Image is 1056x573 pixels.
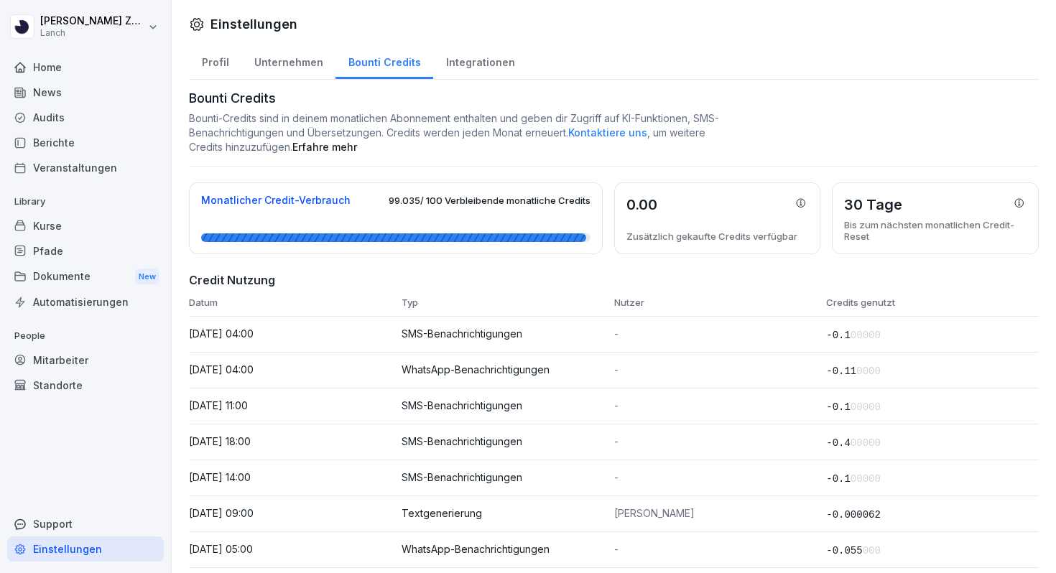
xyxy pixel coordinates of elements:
p: WhatsApp-Benachrichtigungen [402,543,614,556]
p: - [614,543,827,556]
a: Berichte [7,130,164,155]
a: Automatisierungen [7,289,164,315]
a: Unternehmen [241,42,335,79]
p: [DATE] 04:00 [189,327,402,340]
p: [PERSON_NAME] [614,507,827,520]
p: Zusätzlich gekaufte Credits verfügbar [626,230,797,242]
h1: Bounti Credits [189,88,1039,108]
a: Audits [7,105,164,130]
p: SMS-Benachrichtigungen [402,435,614,448]
div: New [135,269,159,285]
span: -0.1 [826,401,881,413]
a: News [7,80,164,105]
a: Erfahre mehr [292,141,357,153]
a: Veranstaltungen [7,155,164,180]
p: [DATE] 11:00 [189,399,402,412]
span: -0.11 [826,365,881,377]
a: Einstellungen [7,536,164,562]
div: Dokumente [7,264,164,290]
p: [DATE] 09:00 [189,507,402,520]
span: Kontaktiere uns [568,126,647,139]
a: Mitarbeiter [7,348,164,373]
p: [DATE] 18:00 [189,435,402,448]
span: 00000 [851,401,881,413]
p: - [614,435,827,448]
h3: 30 Tage [844,195,902,215]
p: [DATE] 14:00 [189,471,402,484]
p: [DATE] 05:00 [189,543,402,556]
div: Support [7,511,164,536]
p: Bis zum nächsten monatlichen Credit-Reset [844,219,1027,242]
p: Lanch [40,28,145,38]
p: - [614,471,827,484]
span: 00000 [851,437,881,449]
span: Typ [402,297,418,308]
a: Profil [189,42,241,79]
p: Textgenerierung [402,507,614,520]
a: Bounti Credits [335,42,433,79]
h4: Credit Nutzung [189,271,1039,289]
a: Kurse [7,213,164,238]
span: -0.1 [826,330,881,341]
p: - [614,327,827,340]
a: Standorte [7,373,164,398]
p: WhatsApp-Benachrichtigungen [402,363,614,376]
p: SMS-Benachrichtigungen [402,399,614,412]
span: -0.055 [826,545,881,556]
h3: 0.00 [626,195,657,215]
span: 00000 [851,473,881,485]
p: - [614,399,827,412]
span: -0.1 [826,473,881,485]
p: - [614,363,827,376]
p: People [7,325,164,348]
span: Credits genutzt [826,297,895,308]
h3: Monatlicher Credit-Verbrauch [201,195,351,205]
span: -0.4 [826,437,881,449]
span: Nutzer [614,297,644,308]
span: Datum [189,297,218,308]
a: DokumenteNew [7,264,164,290]
a: Home [7,55,164,80]
span: -0.000062 [826,509,881,521]
span: 0000 [856,365,881,377]
p: [DATE] 04:00 [189,363,402,376]
p: SMS-Benachrichtigungen [402,471,614,484]
a: Pfade [7,238,164,264]
span: 00000 [851,330,881,341]
p: SMS-Benachrichtigungen [402,327,614,340]
p: [PERSON_NAME] Zahn [40,15,145,27]
a: Integrationen [433,42,527,79]
h1: Einstellungen [210,14,297,34]
span: 99.035 / 100 Verbleibende monatliche Credits [389,195,590,206]
span: 000 [863,545,881,556]
p: Bounti-Credits sind in deinem monatlichen Abonnement enthalten und geben dir Zugriff auf KI-Funkt... [189,111,721,154]
p: Library [7,190,164,213]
